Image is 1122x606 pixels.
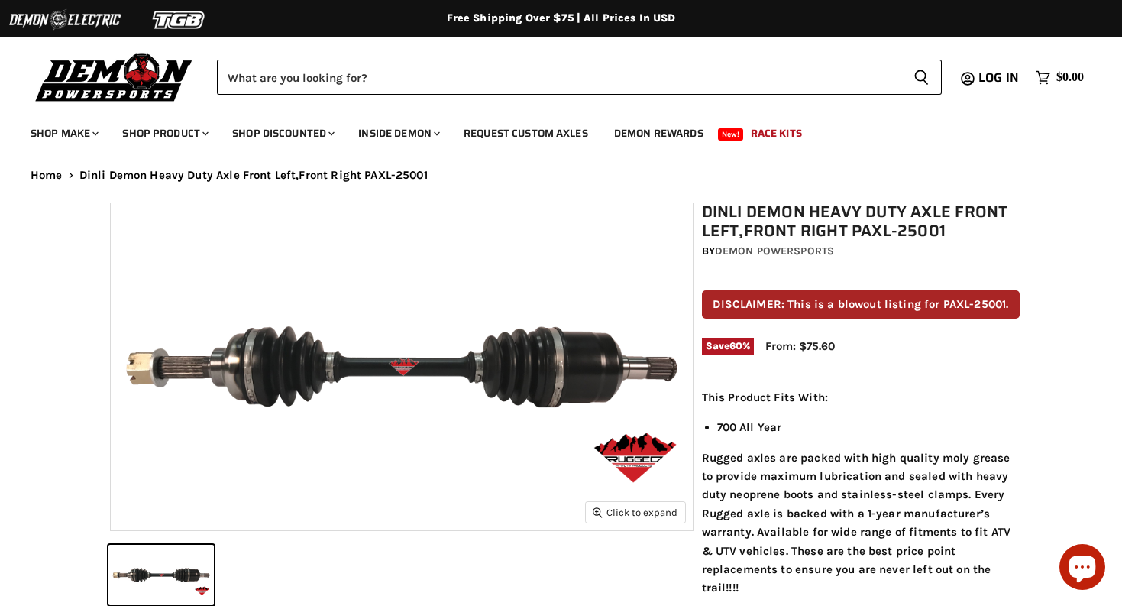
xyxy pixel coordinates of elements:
[729,340,742,352] span: 60
[1028,66,1091,89] a: $0.00
[217,60,901,95] input: Search
[1056,70,1084,85] span: $0.00
[702,243,1020,260] div: by
[715,245,834,258] a: Demon Powersports
[586,502,685,523] button: Click to expand
[221,118,344,149] a: Shop Discounted
[702,203,1020,241] h1: Dinli Demon Heavy Duty Axle Front Left,Front Right PAXL-25001
[19,118,108,149] a: Shop Make
[593,507,677,518] span: Click to expand
[31,169,63,182] a: Home
[718,128,744,141] span: New!
[111,203,693,531] img: Dinli Demon Heavy Duty Axle Front Left,Front Right PAXL-25001
[217,60,942,95] form: Product
[111,118,218,149] a: Shop Product
[972,71,1028,85] a: Log in
[108,545,214,605] button: Dinli Demon Heavy Duty Axle Front Left,Front Right PAXL-25001 thumbnail
[717,418,1020,436] li: 700 All Year
[452,118,600,149] a: Request Custom Axles
[901,60,942,95] button: Search
[978,68,1019,87] span: Log in
[347,118,449,149] a: Inside Demon
[702,338,755,355] span: Save %
[765,339,835,353] span: From: $75.60
[702,290,1020,319] p: DISCLAIMER: This is a blowout listing for PAXL-25001.
[702,388,1020,598] div: Rugged axles are packed with high quality moly grease to provide maximum lubrication and sealed w...
[739,118,813,149] a: Race Kits
[8,5,122,34] img: Demon Electric Logo 2
[122,5,237,34] img: TGB Logo 2
[19,112,1080,149] ul: Main menu
[603,118,715,149] a: Demon Rewards
[1055,544,1110,594] inbox-online-store-chat: Shopify online store chat
[79,169,428,182] span: Dinli Demon Heavy Duty Axle Front Left,Front Right PAXL-25001
[31,50,198,104] img: Demon Powersports
[702,388,1020,407] p: This Product Fits With:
